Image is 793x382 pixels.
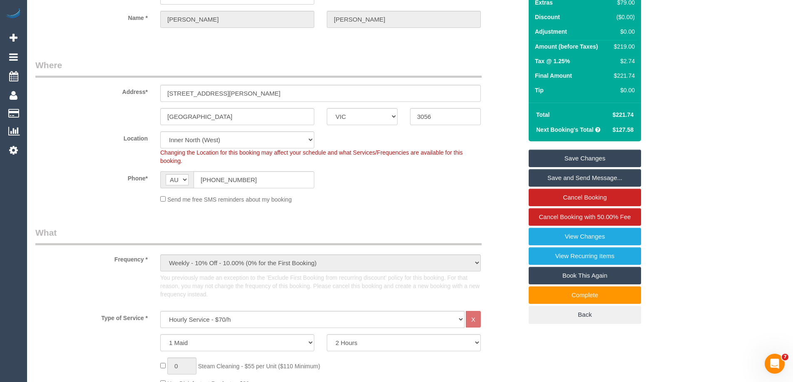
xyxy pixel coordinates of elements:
input: Post Code* [410,108,481,125]
label: Address* [29,85,154,96]
img: Automaid Logo [5,8,22,20]
label: Tip [535,86,544,94]
input: Last Name* [327,11,481,28]
label: Name * [29,11,154,22]
div: $219.00 [611,42,635,51]
span: Cancel Booking with 50.00% Fee [539,213,631,220]
strong: Next Booking's Total [536,126,594,133]
input: Phone* [194,171,314,188]
span: Send me free SMS reminders about my booking [167,196,292,203]
label: Phone* [29,171,154,182]
a: Cancel Booking with 50.00% Fee [529,208,641,226]
input: First Name* [160,11,314,28]
div: $0.00 [611,27,635,36]
div: $2.74 [611,57,635,65]
label: Discount [535,13,560,21]
a: Save and Send Message... [529,169,641,187]
label: Frequency * [29,252,154,264]
input: Suburb* [160,108,314,125]
span: Steam Cleaning - $55 per Unit ($110 Minimum) [198,363,320,370]
span: $221.74 [612,111,634,118]
span: $127.58 [612,126,634,133]
a: Book This Again [529,267,641,284]
span: Changing the Location for this booking may affect your schedule and what Services/Frequencies are... [160,149,463,164]
label: Adjustment [535,27,567,36]
label: Type of Service * [29,311,154,322]
label: Location [29,131,154,143]
a: Cancel Booking [529,189,641,206]
span: 7 [782,354,788,360]
a: View Recurring Items [529,247,641,265]
legend: Where [35,59,482,78]
iframe: Intercom live chat [765,354,785,374]
a: Back [529,306,641,323]
a: Complete [529,286,641,304]
div: ($0.00) [611,13,635,21]
div: $221.74 [611,71,635,80]
a: View Changes [529,228,641,245]
a: Save Changes [529,150,641,167]
label: Tax @ 1.25% [535,57,570,65]
label: Final Amount [535,71,572,80]
div: $0.00 [611,86,635,94]
label: Amount (before Taxes) [535,42,598,51]
strong: Total [536,111,549,118]
p: You previously made an exception to the 'Exclude First Booking from recurring discount' policy fo... [160,274,481,298]
legend: What [35,227,482,245]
